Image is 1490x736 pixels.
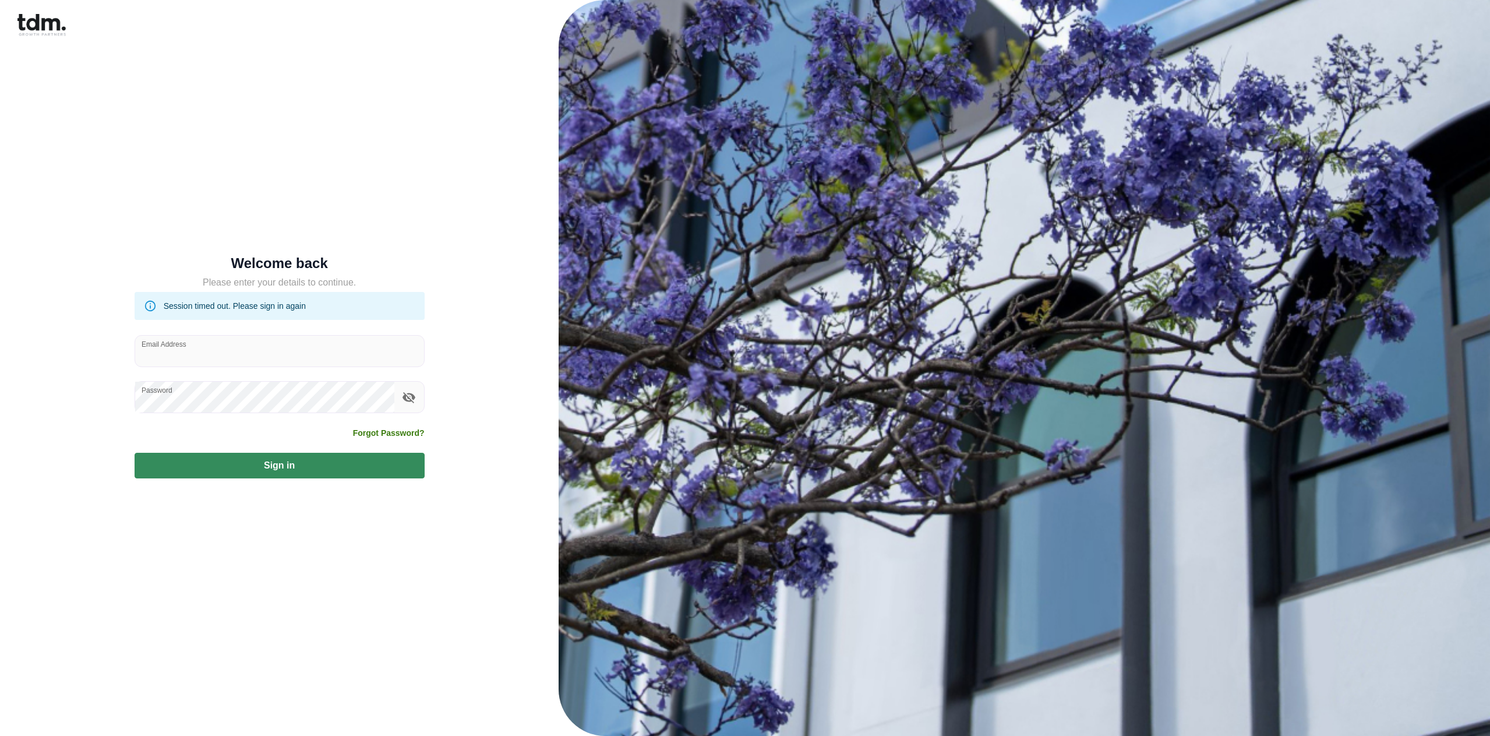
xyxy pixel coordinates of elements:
a: Forgot Password? [353,427,425,439]
div: Session timed out. Please sign in again [164,295,306,316]
button: Sign in [135,453,425,478]
label: Password [142,385,172,395]
h5: Welcome back [135,258,425,269]
button: toggle password visibility [399,388,419,407]
h5: Please enter your details to continue. [135,276,425,290]
label: Email Address [142,339,186,349]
